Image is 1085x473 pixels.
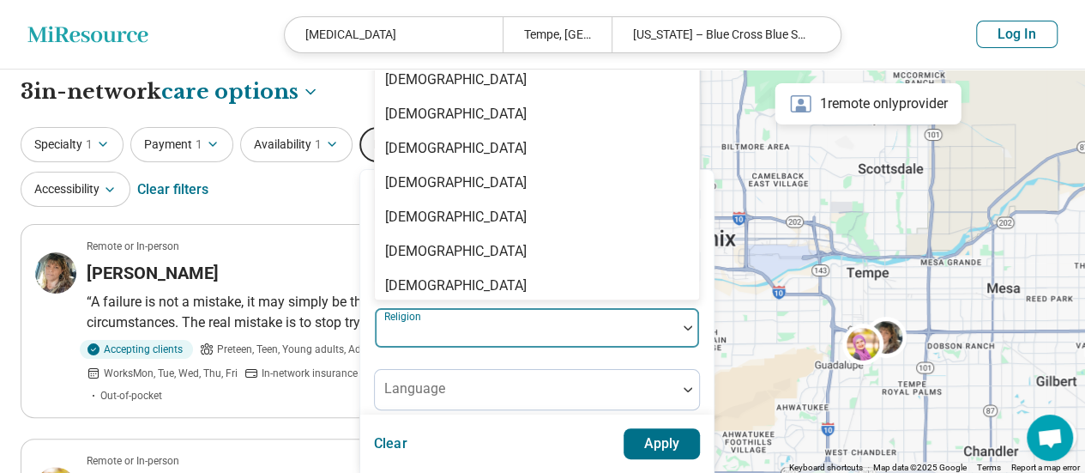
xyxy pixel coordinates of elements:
[240,127,353,162] button: Availability1
[1027,415,1073,461] a: Open chat
[87,292,616,333] p: “A failure is not a mistake, it may simply be the best one can do under the circumstances. The re...
[384,310,425,322] label: Religion
[1011,463,1080,472] a: Report a map error
[385,276,527,296] div: [DEMOGRAPHIC_DATA]
[315,136,322,154] span: 1
[612,17,829,52] div: [US_STATE] – Blue Cross Blue Shield
[262,366,358,381] span: In-network insurance
[137,169,208,210] div: Clear filters
[385,241,527,262] div: [DEMOGRAPHIC_DATA]
[385,104,527,124] div: [DEMOGRAPHIC_DATA]
[87,453,179,469] p: Remote or In-person
[385,70,527,90] div: [DEMOGRAPHIC_DATA]
[873,463,967,472] span: Map data ©2025 Google
[21,127,124,162] button: Specialty1
[87,261,219,285] h3: [PERSON_NAME]
[384,380,445,397] label: Language
[161,77,319,106] button: Care options
[374,428,407,459] button: Clear
[100,388,162,403] span: Out-of-pocket
[385,173,527,193] div: [DEMOGRAPHIC_DATA]
[775,83,961,124] div: 1 remote only provider
[217,342,378,357] span: Preteen, Teen, Young adults, Adults
[977,463,1001,472] a: Terms
[624,428,701,459] button: Apply
[196,136,202,154] span: 1
[21,172,130,207] button: Accessibility
[80,340,193,359] div: Accepting clients
[87,239,179,254] p: Remote or In-person
[21,77,319,106] h1: 3 in-network
[385,138,527,159] div: [DEMOGRAPHIC_DATA]
[161,77,298,106] span: care options
[86,136,93,154] span: 1
[359,127,509,162] button: Identity preferences
[503,17,612,52] div: Tempe, [GEOGRAPHIC_DATA]
[385,207,527,227] div: [DEMOGRAPHIC_DATA]
[976,21,1058,48] button: Log In
[104,366,238,381] span: Works Mon, Tue, Wed, Thu, Fri
[130,127,233,162] button: Payment1
[285,17,503,52] div: [MEDICAL_DATA]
